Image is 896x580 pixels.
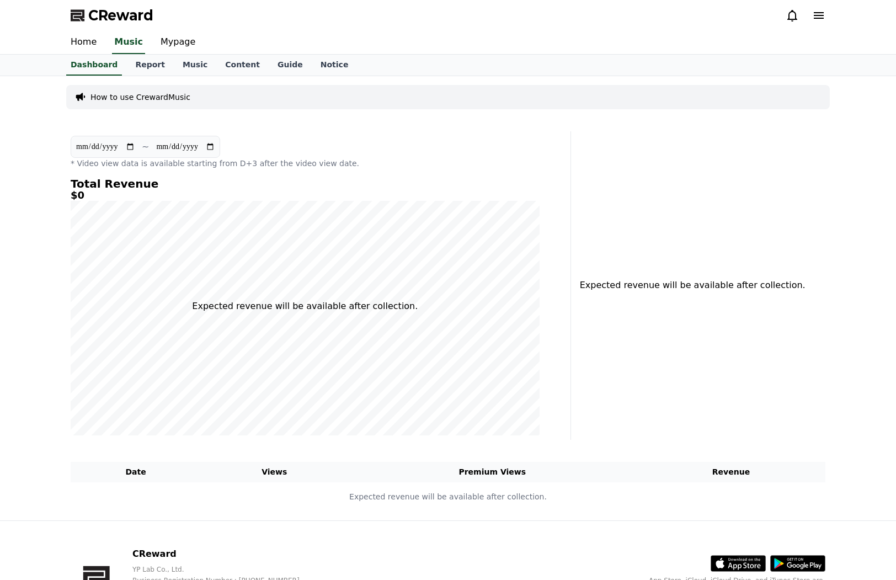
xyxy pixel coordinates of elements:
th: Revenue [637,462,825,482]
a: Notice [312,55,358,76]
a: Home [62,31,105,54]
a: Dashboard [66,55,122,76]
h5: $0 [71,190,540,201]
th: Views [201,462,348,482]
h4: Total Revenue [71,178,540,190]
span: CReward [88,7,153,24]
p: ~ [142,140,149,153]
a: Content [216,55,269,76]
a: How to use CrewardMusic [90,92,190,103]
th: Premium Views [348,462,637,482]
p: Expected revenue will be available after collection. [580,279,799,292]
a: CReward [71,7,153,24]
a: Report [126,55,174,76]
th: Date [71,462,201,482]
a: Music [112,31,145,54]
p: CReward [132,547,317,561]
p: Expected revenue will be available after collection. [192,300,418,313]
a: Guide [269,55,312,76]
p: * Video view data is available starting from D+3 after the video view date. [71,158,540,169]
a: Music [174,55,216,76]
p: Expected revenue will be available after collection. [71,491,825,503]
p: YP Lab Co., Ltd. [132,565,317,574]
a: Mypage [152,31,204,54]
